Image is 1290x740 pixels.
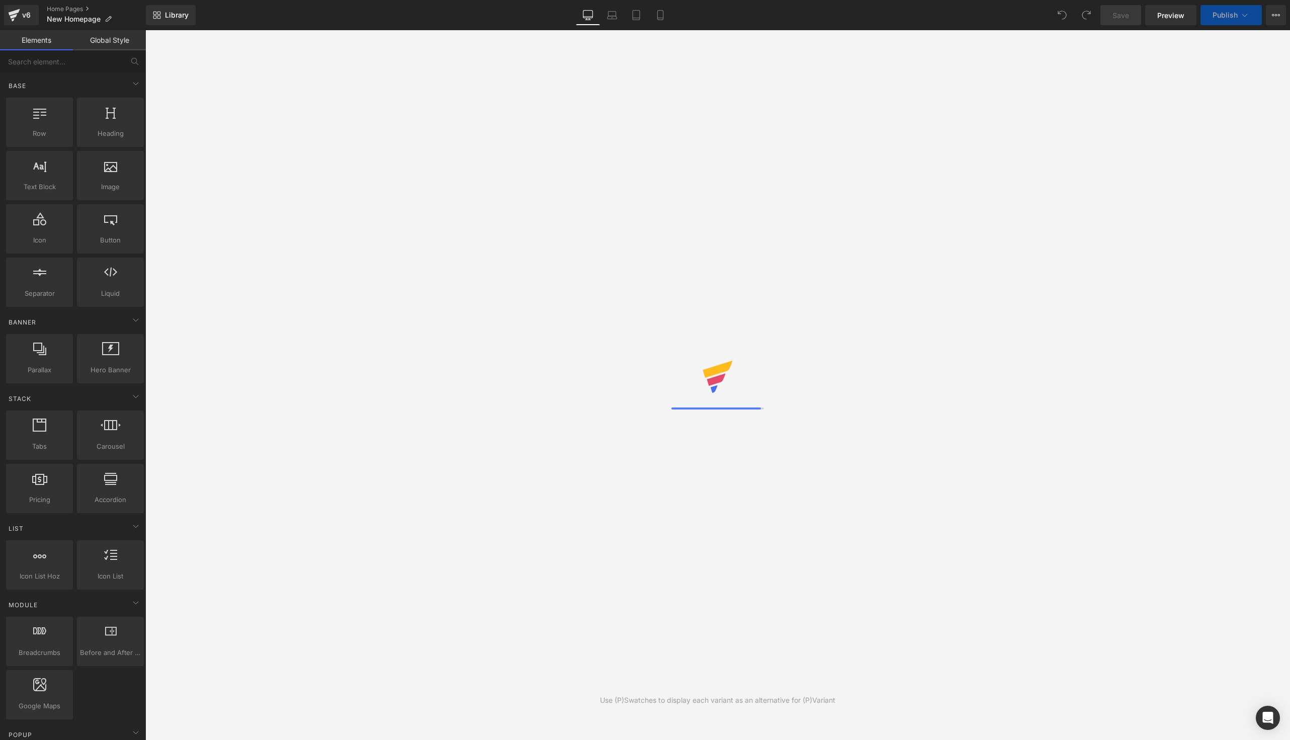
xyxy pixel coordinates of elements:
[80,647,141,658] span: Before and After Images
[80,128,141,139] span: Heading
[9,128,70,139] span: Row
[73,30,146,50] a: Global Style
[80,365,141,375] span: Hero Banner
[1076,5,1096,25] button: Redo
[9,441,70,452] span: Tabs
[9,288,70,299] span: Separator
[600,5,624,25] a: Laptop
[47,15,101,23] span: New Homepage
[80,571,141,582] span: Icon List
[576,5,600,25] a: Desktop
[80,182,141,192] span: Image
[20,9,33,22] div: v6
[9,235,70,245] span: Icon
[9,182,70,192] span: Text Block
[1157,10,1184,21] span: Preview
[8,730,33,739] span: Popup
[146,5,196,25] a: New Library
[648,5,672,25] a: Mobile
[8,394,32,403] span: Stack
[47,5,146,13] a: Home Pages
[1266,5,1286,25] button: More
[1112,10,1129,21] span: Save
[165,11,189,20] span: Library
[1145,5,1196,25] a: Preview
[8,524,25,533] span: List
[8,81,27,91] span: Base
[1200,5,1262,25] button: Publish
[80,235,141,245] span: Button
[9,365,70,375] span: Parallax
[9,647,70,658] span: Breadcrumbs
[9,495,70,505] span: Pricing
[600,695,835,706] div: Use (P)Swatches to display each variant as an alternative for (P)Variant
[1256,706,1280,730] div: Open Intercom Messenger
[1213,11,1238,19] span: Publish
[80,495,141,505] span: Accordion
[8,600,39,610] span: Module
[9,571,70,582] span: Icon List Hoz
[8,317,37,327] span: Banner
[4,5,39,25] a: v6
[9,701,70,711] span: Google Maps
[624,5,648,25] a: Tablet
[80,441,141,452] span: Carousel
[1052,5,1072,25] button: Undo
[80,288,141,299] span: Liquid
